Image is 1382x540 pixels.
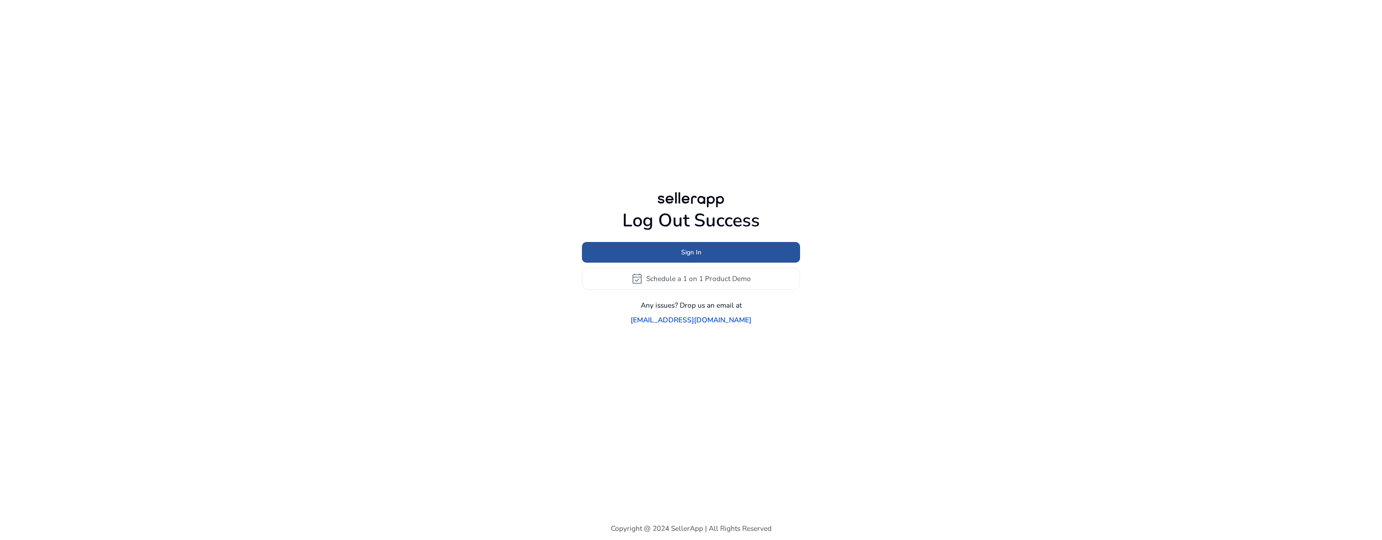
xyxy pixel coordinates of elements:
a: [EMAIL_ADDRESS][DOMAIN_NAME] [631,315,751,325]
p: Any issues? Drop us an email at [641,300,742,310]
h1: Log Out Success [582,210,800,232]
button: Sign In [582,242,800,263]
span: event_available [631,273,643,285]
button: event_availableSchedule a 1 on 1 Product Demo [582,268,800,290]
span: Sign In [681,247,701,257]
